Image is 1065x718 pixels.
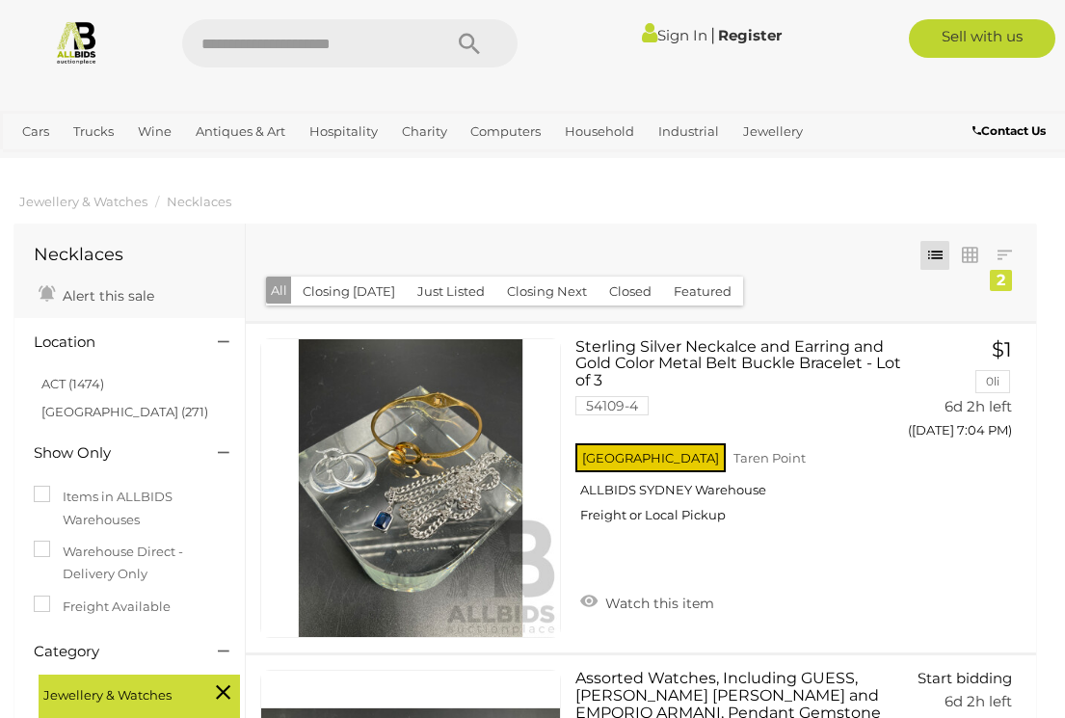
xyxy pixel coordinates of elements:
[909,19,1055,58] a: Sell with us
[590,338,891,539] a: Sterling Silver Neckalce and Earring and Gold Color Metal Belt Buckle Bracelet - Lot of 3 54109-4...
[66,116,121,147] a: Trucks
[918,669,1012,687] span: Start bidding
[642,26,707,44] a: Sign In
[34,541,226,586] label: Warehouse Direct - Delivery Only
[302,116,386,147] a: Hospitality
[75,147,130,179] a: Sports
[43,679,188,706] span: Jewellery & Watches
[291,277,407,306] button: Closing [DATE]
[58,287,154,305] span: Alert this sale
[130,116,179,147] a: Wine
[463,116,548,147] a: Computers
[598,277,663,306] button: Closed
[710,24,715,45] span: |
[266,277,292,305] button: All
[34,334,189,351] h4: Location
[139,147,291,179] a: [GEOGRAPHIC_DATA]
[575,587,719,616] a: Watch this item
[14,116,57,147] a: Cars
[421,19,518,67] button: Search
[19,194,147,209] a: Jewellery & Watches
[14,147,67,179] a: Office
[735,116,811,147] a: Jewellery
[167,194,231,209] a: Necklaces
[34,246,226,265] h1: Necklaces
[662,277,743,306] button: Featured
[651,116,727,147] a: Industrial
[406,277,496,306] button: Just Listed
[495,277,599,306] button: Closing Next
[188,116,293,147] a: Antiques & Art
[990,270,1012,291] div: 2
[34,279,159,308] a: Alert this sale
[34,644,189,660] h4: Category
[54,19,99,65] img: Allbids.com.au
[972,123,1046,138] b: Contact Us
[394,116,455,147] a: Charity
[41,376,104,391] a: ACT (1474)
[718,26,782,44] a: Register
[972,120,1051,142] a: Contact Us
[919,338,1017,449] a: $1 0li 6d 2h left ([DATE] 7:04 PM)
[34,445,189,462] h4: Show Only
[557,116,642,147] a: Household
[992,337,1012,361] span: $1
[34,486,226,531] label: Items in ALLBIDS Warehouses
[34,596,171,618] label: Freight Available
[41,404,208,419] a: [GEOGRAPHIC_DATA] (271)
[600,595,714,612] span: Watch this item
